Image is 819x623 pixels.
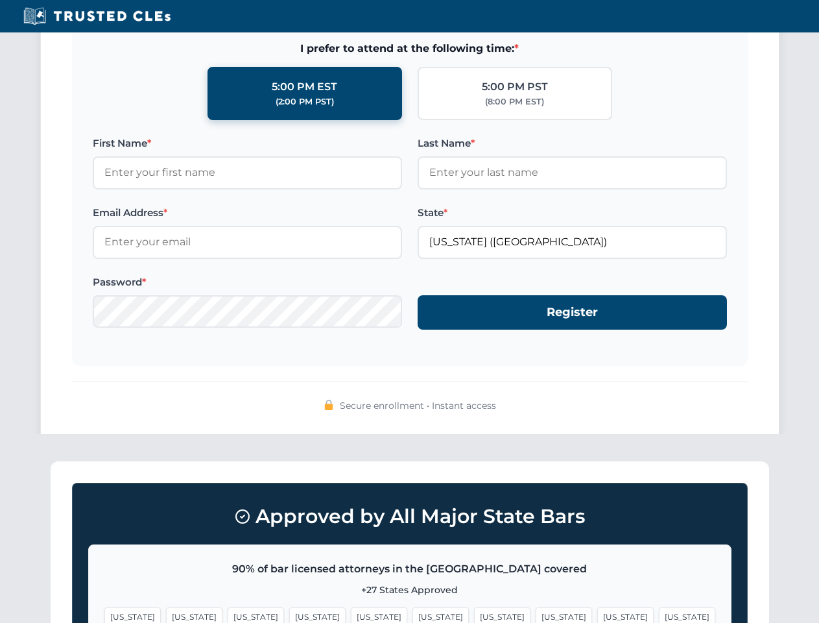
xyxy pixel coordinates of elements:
[485,95,544,108] div: (8:00 PM EST)
[418,205,727,221] label: State
[93,40,727,57] span: I prefer to attend at the following time:
[93,275,402,290] label: Password
[104,561,715,578] p: 90% of bar licensed attorneys in the [GEOGRAPHIC_DATA] covered
[324,400,334,410] img: 🔒
[93,156,402,189] input: Enter your first name
[93,136,402,151] label: First Name
[88,499,731,534] h3: Approved by All Major State Bars
[418,136,727,151] label: Last Name
[19,6,174,26] img: Trusted CLEs
[93,205,402,221] label: Email Address
[276,95,334,108] div: (2:00 PM PST)
[418,156,727,189] input: Enter your last name
[104,583,715,597] p: +27 States Approved
[340,398,496,413] span: Secure enrollment • Instant access
[418,295,727,330] button: Register
[93,226,402,258] input: Enter your email
[482,79,548,95] div: 5:00 PM PST
[418,226,727,258] input: Florida (FL)
[272,79,337,95] div: 5:00 PM EST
